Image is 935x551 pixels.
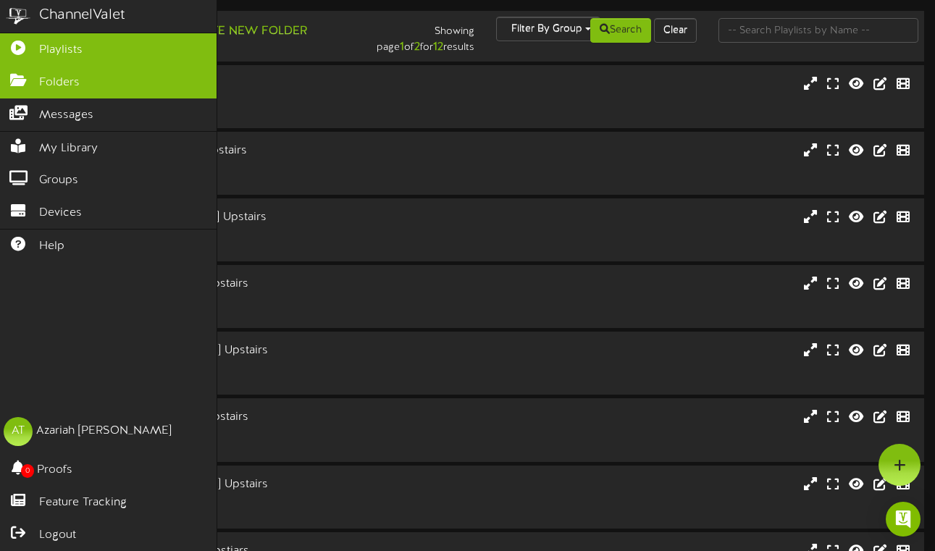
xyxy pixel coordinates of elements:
[58,226,402,238] div: Landscape ( 16:9 )
[414,41,420,54] strong: 2
[21,464,34,478] span: 0
[337,17,485,56] div: Showing page of for results
[58,505,402,518] div: # 10138
[58,93,402,105] div: Landscape ( 16:9 )
[39,5,125,26] div: ChannelValet
[39,42,83,59] span: Playlists
[167,22,311,41] button: Create New Folder
[58,293,402,305] div: Landscape ( 16:9 )
[39,140,98,157] span: My Library
[58,276,402,293] div: Q2 2 [PERSON_NAME] Upstairs
[36,423,172,439] div: Azariah [PERSON_NAME]
[58,359,402,371] div: Landscape ( 16:9 )
[433,41,443,54] strong: 12
[886,502,921,537] div: Open Intercom Messenger
[58,438,402,450] div: # 10134
[39,172,78,189] span: Groups
[718,18,918,43] input: -- Search Playlists by Name --
[4,417,33,446] div: AT
[39,238,64,255] span: Help
[39,205,82,222] span: Devices
[58,238,402,251] div: # 10139
[58,172,402,184] div: # 10133
[58,476,402,493] div: Q2 3 [GEOGRAPHIC_DATA] Upstairs
[400,41,404,54] strong: 1
[58,426,402,438] div: Landscape ( 16:9 )
[496,17,600,41] button: Filter By Group
[58,492,402,505] div: Landscape ( 16:9 )
[58,409,402,426] div: Q2 3 [PERSON_NAME] Upstairs
[590,18,651,43] button: Search
[58,209,402,226] div: Q2 1 [GEOGRAPHIC_DATA] Upstairs
[39,75,80,91] span: Folders
[58,76,402,93] div: Q1 Lobby
[58,159,402,172] div: Landscape ( 16:9 )
[58,342,402,359] div: Q2 2 [GEOGRAPHIC_DATA] Upstairs
[654,18,697,43] button: Clear
[58,143,402,159] div: Q2 1 [PERSON_NAME] Upstairs
[39,495,127,511] span: Feature Tracking
[39,107,93,124] span: Messages
[39,527,76,544] span: Logout
[58,105,402,117] div: # 10144
[37,462,72,479] span: Proofs
[58,305,402,317] div: # 10135
[58,371,402,384] div: # 10143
